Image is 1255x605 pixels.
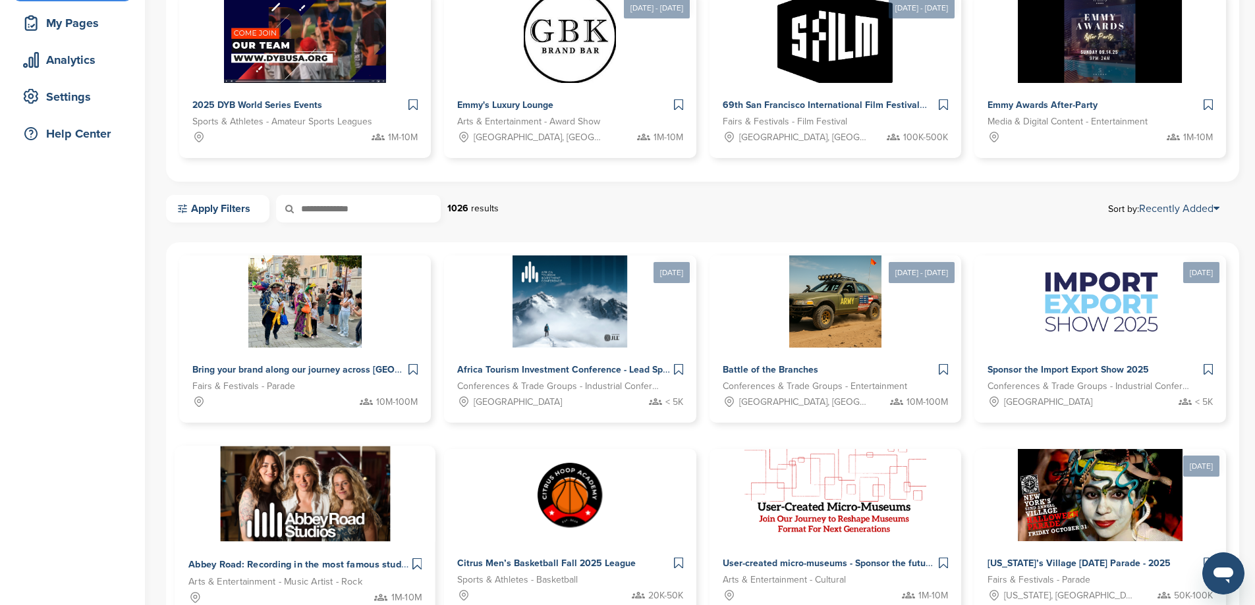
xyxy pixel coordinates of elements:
img: Sponsorpitch & [524,449,616,541]
iframe: Button to launch messaging window [1202,552,1244,594]
div: [DATE] - [DATE] [889,262,955,283]
span: Abbey Road: Recording in the most famous studio [188,559,409,571]
span: [US_STATE], [GEOGRAPHIC_DATA] [1004,589,1134,603]
div: Help Center [20,122,132,145]
span: 10M-100M [376,395,418,409]
div: [DATE] [654,262,690,283]
img: Sponsorpitch & [1018,449,1183,541]
a: Sponsorpitch & Bring your brand along our journey across [GEOGRAPHIC_DATA] and [GEOGRAPHIC_DATA] ... [179,255,431,423]
span: Sports & Athletes - Basketball [457,573,578,587]
span: Emmy Awards After-Party [988,99,1098,111]
span: Africa Tourism Investment Conference - Lead Sponsor [457,364,686,375]
span: Conferences & Trade Groups - Industrial Conference [457,379,663,394]
span: Battle of the Branches [723,364,818,375]
span: < 5K [1195,395,1213,409]
a: [DATE] Sponsorpitch & Africa Tourism Investment Conference - Lead Sponsor Conferences & Trade Gro... [444,234,696,423]
img: Sponsorpitch & [744,449,926,541]
span: Citrus Men’s Basketball Fall 2025 League [457,558,636,569]
div: Analytics [20,48,132,72]
span: 1M-10M [918,589,948,603]
img: Sponsorpitch & [220,446,390,542]
a: Analytics [13,45,132,75]
span: Fairs & Festivals - Film Festival [723,115,847,129]
span: 1M-10M [388,130,418,145]
div: [DATE] [1183,456,1219,477]
span: 20K-50K [648,589,683,603]
a: [DATE] - [DATE] Sponsorpitch & Battle of the Branches Conferences & Trade Groups - Entertainment ... [710,234,961,423]
span: Conferences & Trade Groups - Entertainment [723,379,907,394]
span: Arts & Entertainment - Music Artist - Rock [188,575,362,590]
img: Sponsorpitch & [1030,255,1171,348]
span: User-created micro-museums - Sponsor the future of cultural storytelling [723,558,1031,569]
span: [GEOGRAPHIC_DATA], [GEOGRAPHIC_DATA] [474,130,603,145]
a: My Pages [13,8,132,38]
img: Sponsorpitch & [789,255,881,348]
a: Recently Added [1139,202,1219,215]
span: 10M-100M [906,395,948,409]
span: 1M-10M [1183,130,1213,145]
span: Emmy's Luxury Lounge [457,99,553,111]
span: 2025 DYB World Series Events [192,99,322,111]
span: 1M-10M [654,130,683,145]
img: Sponsorpitch & [513,255,627,348]
span: results [471,203,499,214]
span: [GEOGRAPHIC_DATA] [474,395,562,409]
img: Sponsorpitch & [248,255,362,348]
span: Conferences & Trade Groups - Industrial Conference [988,379,1193,394]
span: Media & Digital Content - Entertainment [988,115,1148,129]
div: [DATE] [1183,262,1219,283]
span: 50K-100K [1174,589,1213,603]
span: 100K-500K [903,130,948,145]
span: < 5K [665,395,683,409]
span: Fairs & Festivals - Parade [192,379,295,394]
span: Sort by: [1108,203,1219,214]
div: Settings [20,85,132,109]
span: [GEOGRAPHIC_DATA] [1004,395,1092,409]
span: Sports & Athletes - Amateur Sports Leagues [192,115,372,129]
span: Arts & Entertainment - Cultural [723,573,846,587]
span: Sponsor the Import Export Show 2025 [988,364,1149,375]
a: Apply Filters [166,195,269,223]
strong: 1026 [447,203,468,214]
span: [GEOGRAPHIC_DATA], [GEOGRAPHIC_DATA], [US_STATE][GEOGRAPHIC_DATA], [GEOGRAPHIC_DATA], [GEOGRAPHIC... [739,395,869,409]
span: [US_STATE]’s Village [DATE] Parade - 2025 [988,558,1171,569]
span: [GEOGRAPHIC_DATA], [GEOGRAPHIC_DATA] [739,130,869,145]
span: Fairs & Festivals - Parade [988,573,1090,587]
span: Arts & Entertainment - Award Show [457,115,600,129]
a: Help Center [13,118,132,149]
a: [DATE] Sponsorpitch & Sponsor the Import Export Show 2025 Conferences & Trade Groups - Industrial... [974,234,1226,423]
span: 69th San Francisco International Film Festival [723,99,920,111]
span: Bring your brand along our journey across [GEOGRAPHIC_DATA] and [GEOGRAPHIC_DATA] [192,364,582,375]
div: My Pages [20,11,132,35]
a: Settings [13,82,132,112]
